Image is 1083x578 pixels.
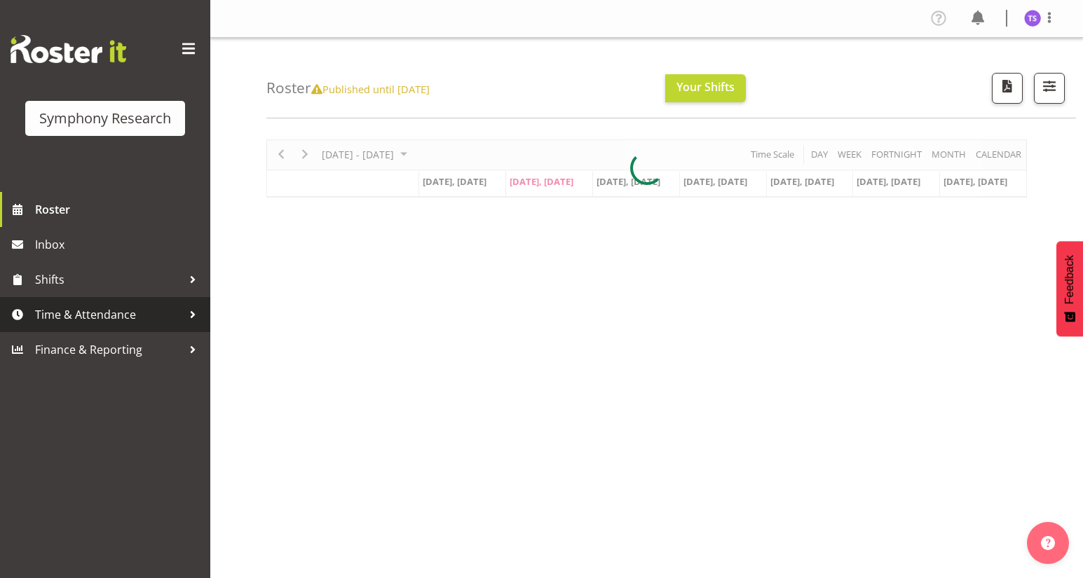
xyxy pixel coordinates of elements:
[1056,241,1083,336] button: Feedback - Show survey
[676,79,735,95] span: Your Shifts
[39,108,171,129] div: Symphony Research
[311,82,430,96] span: Published until [DATE]
[992,73,1023,104] button: Download a PDF of the roster according to the set date range.
[35,199,203,220] span: Roster
[1063,255,1076,304] span: Feedback
[11,35,126,63] img: Rosterit website logo
[665,74,746,102] button: Your Shifts
[266,80,430,96] h4: Roster
[1024,10,1041,27] img: titi-strickland1975.jpg
[35,304,182,325] span: Time & Attendance
[35,269,182,290] span: Shifts
[35,234,203,255] span: Inbox
[1041,536,1055,550] img: help-xxl-2.png
[35,339,182,360] span: Finance & Reporting
[1034,73,1065,104] button: Filter Shifts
